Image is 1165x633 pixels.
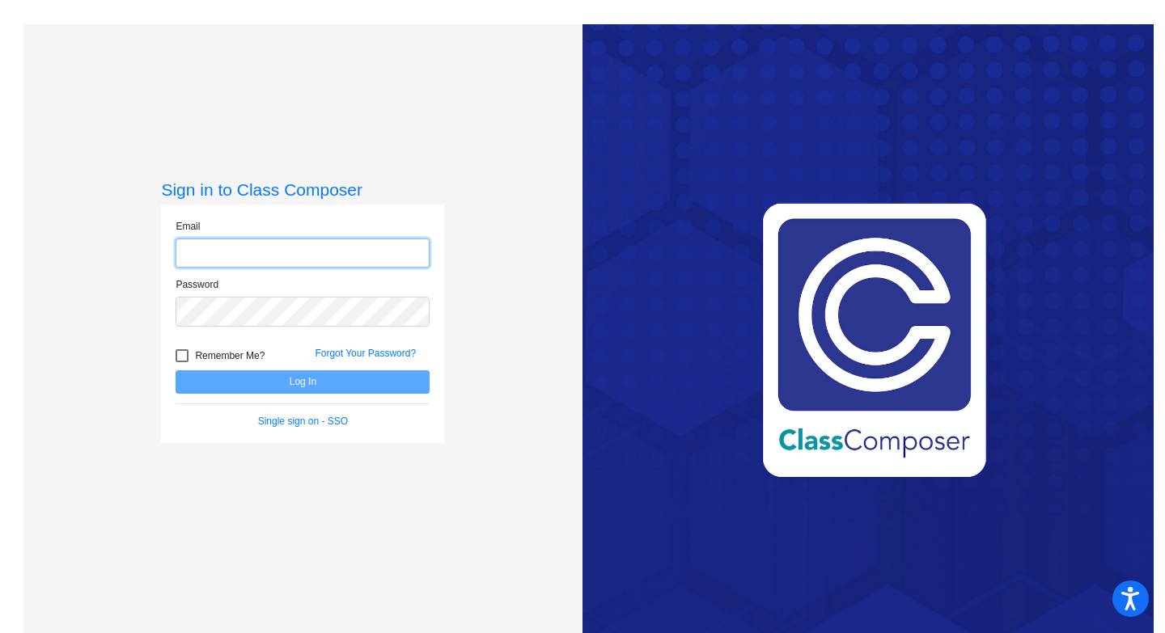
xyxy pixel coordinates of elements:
a: Forgot Your Password? [315,348,416,359]
h3: Sign in to Class Composer [161,179,444,200]
span: Remember Me? [195,346,265,365]
a: Single sign on - SSO [258,416,348,427]
button: Log In [176,370,430,394]
label: Password [176,277,218,292]
label: Email [176,219,200,234]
